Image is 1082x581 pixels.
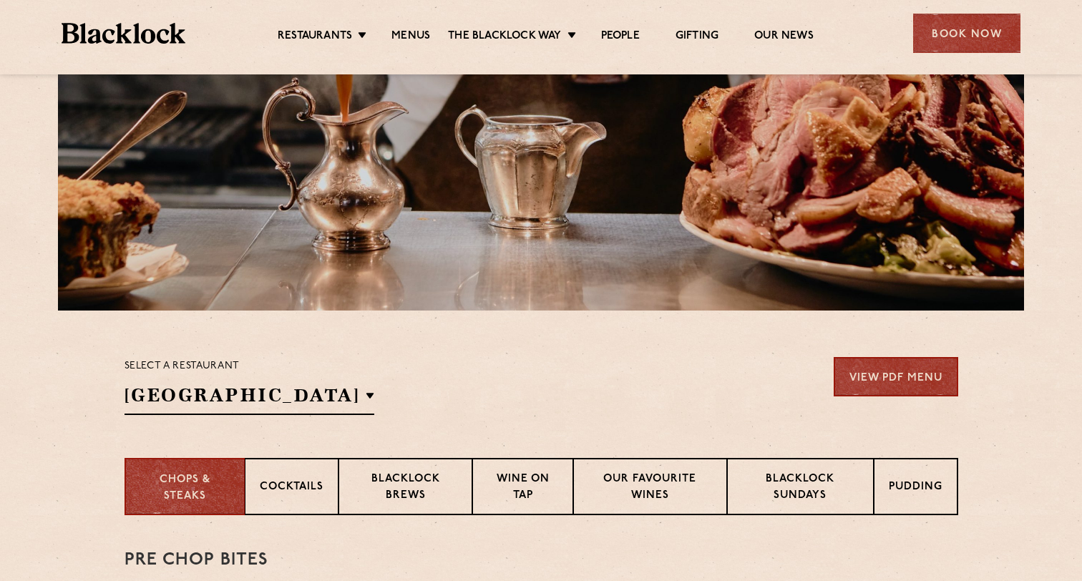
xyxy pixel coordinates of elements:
[125,551,958,570] h3: Pre Chop Bites
[487,472,557,505] p: Wine on Tap
[742,472,858,505] p: Blacklock Sundays
[913,14,1020,53] div: Book Now
[391,29,430,45] a: Menus
[125,357,375,376] p: Select a restaurant
[588,472,712,505] p: Our favourite wines
[601,29,640,45] a: People
[754,29,814,45] a: Our News
[125,383,375,415] h2: [GEOGRAPHIC_DATA]
[62,23,185,44] img: BL_Textured_Logo-footer-cropped.svg
[278,29,352,45] a: Restaurants
[676,29,718,45] a: Gifting
[448,29,561,45] a: The Blacklock Way
[889,479,942,497] p: Pudding
[140,472,230,504] p: Chops & Steaks
[354,472,458,505] p: Blacklock Brews
[260,479,323,497] p: Cocktails
[834,357,958,396] a: View PDF Menu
